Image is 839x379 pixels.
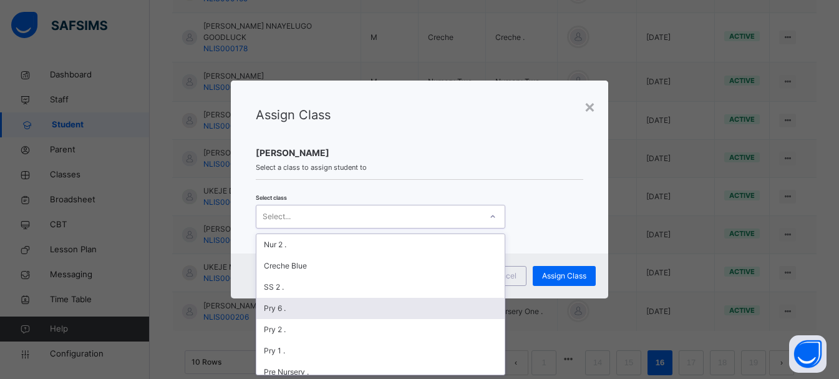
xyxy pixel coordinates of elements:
[256,146,583,159] span: [PERSON_NAME]
[584,93,596,119] div: ×
[256,340,505,362] div: Pry 1 .
[256,234,505,255] div: Nur 2 .
[256,277,505,298] div: SS 2 .
[263,205,291,229] div: Select...
[542,270,586,282] span: Assign Class
[256,298,505,319] div: Pry 6 .
[256,194,287,201] span: Select class
[789,335,827,373] button: Open asap
[256,107,331,122] span: Assign Class
[256,162,583,173] span: Select a class to assign student to
[256,319,505,340] div: Pry 2 .
[256,255,505,277] div: Creche Blue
